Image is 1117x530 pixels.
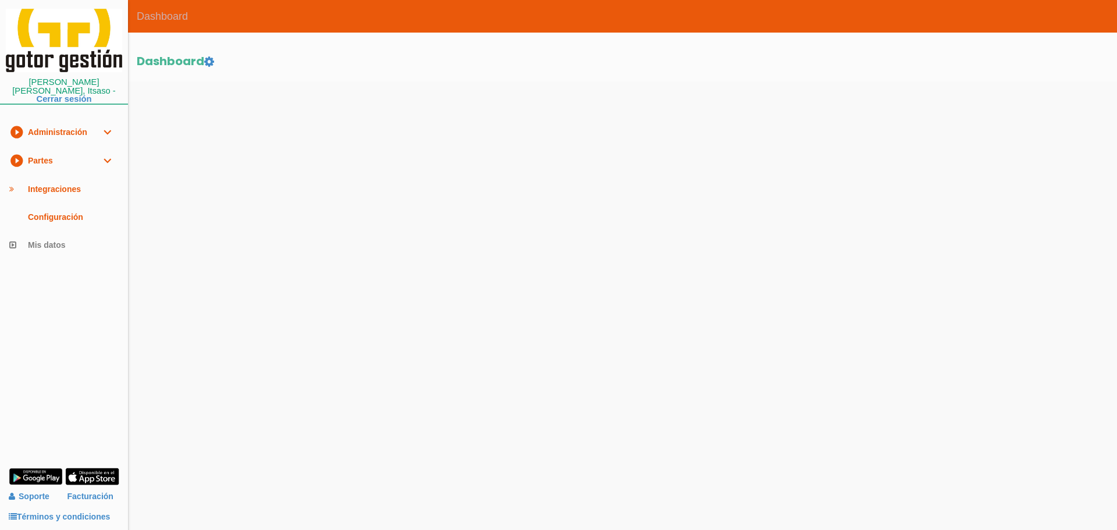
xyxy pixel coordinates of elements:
img: app-store.png [65,468,119,485]
h2: Dashboard [137,55,1108,68]
a: Términos y condiciones [9,512,110,521]
span: Dashboard [128,2,197,31]
i: expand_more [100,147,114,175]
i: play_circle_filled [9,118,23,146]
a: Cerrar sesión [37,94,92,104]
a: Facturación [67,486,113,507]
a: Soporte [9,492,49,501]
i: play_circle_filled [9,147,23,175]
i: expand_more [100,118,114,146]
img: itcons-logo [6,9,122,72]
img: google-play.png [9,468,63,485]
